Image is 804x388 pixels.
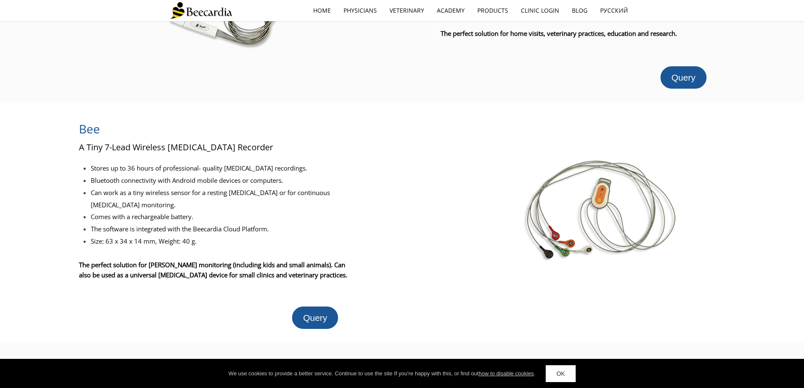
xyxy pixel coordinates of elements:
[91,237,197,245] span: Size: 63 x 34 x 14 mm, Weight: 40 g.
[91,188,330,209] span: Can work as a tiny wireless sensor for a resting [MEDICAL_DATA] or for continuous [MEDICAL_DATA] ...
[303,313,327,323] span: Query
[441,29,677,38] span: The perfect solution for home visits, veterinary practices, education and research.
[91,225,269,233] span: The software is integrated with the Beecardia Cloud Platform.
[430,1,471,20] a: Academy
[594,1,634,20] a: Русский
[228,369,535,378] div: We use cookies to provide a better service. Continue to use the site If you're happy with this, o...
[307,1,337,20] a: home
[79,141,273,153] span: A Tiny 7-Lead Wireless [MEDICAL_DATA] Recorder
[514,1,566,20] a: Clinic Login
[383,1,430,20] a: Veterinary
[91,176,283,185] span: Bluetooth connectivity with Android mobile devices or computers.
[91,212,193,221] span: Comes with a rechargeable battery.
[546,365,575,382] a: OK
[566,1,594,20] a: Blog
[170,2,232,19] img: Beecardia
[91,164,307,172] span: Stores up to 36 hours of professional- quality [MEDICAL_DATA] recordings.
[292,307,338,329] a: Query
[671,73,696,82] span: Query
[79,260,347,279] span: The perfect solution for [PERSON_NAME] monitoring (including kids and small animals). Can also be...
[337,1,383,20] a: Physicians
[661,66,707,89] a: Query
[479,370,534,377] a: how to disable cookies
[471,1,514,20] a: Products
[79,121,100,137] span: Bee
